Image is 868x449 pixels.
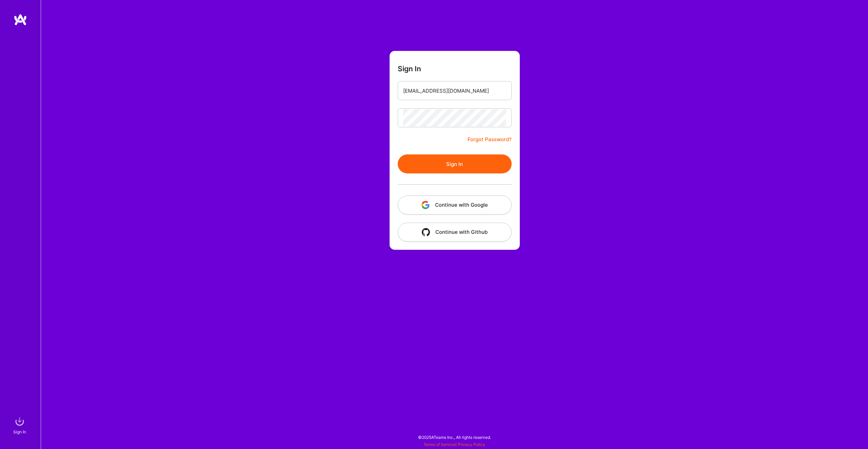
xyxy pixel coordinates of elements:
[398,64,421,73] h3: Sign In
[13,428,26,435] div: Sign In
[14,14,27,26] img: logo
[422,228,430,236] img: icon
[423,442,485,447] span: |
[398,195,512,214] button: Continue with Google
[468,135,512,144] a: Forgot Password?
[403,82,506,99] input: Email...
[14,415,26,435] a: sign inSign In
[421,201,430,209] img: icon
[398,154,512,173] button: Sign In
[41,429,868,446] div: © 2025 ATeams Inc., All rights reserved.
[398,223,512,242] button: Continue with Github
[423,442,455,447] a: Terms of Service
[13,415,26,428] img: sign in
[458,442,485,447] a: Privacy Policy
